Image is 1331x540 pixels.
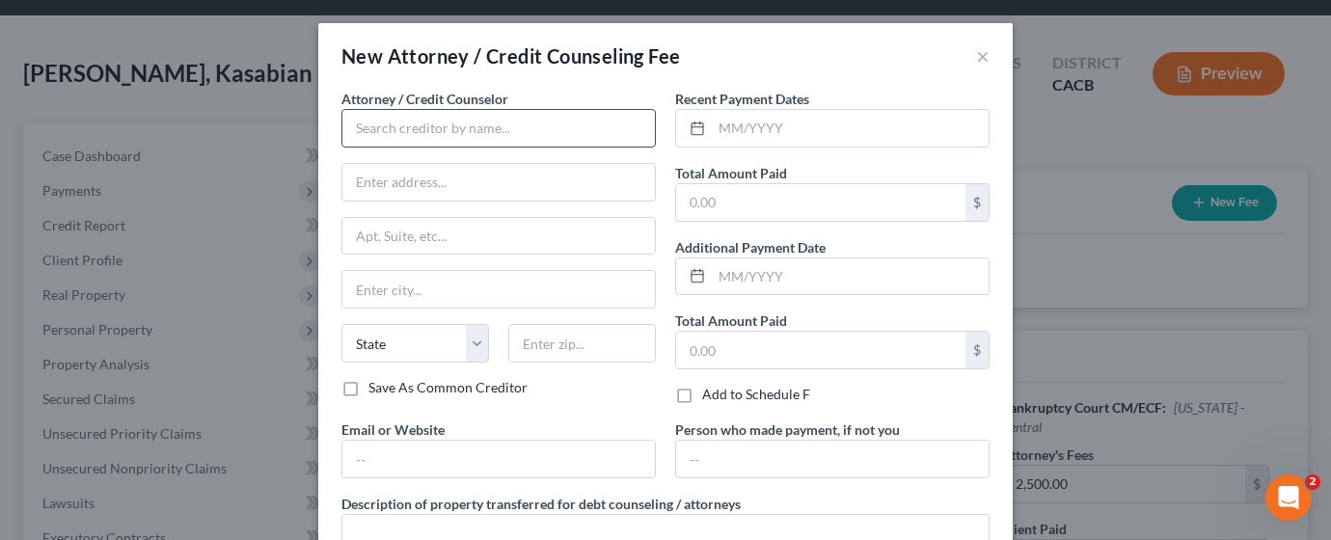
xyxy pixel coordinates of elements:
[676,332,965,368] input: 0.00
[675,237,826,257] label: Additional Payment Date
[342,441,655,477] input: --
[976,44,990,67] button: ×
[712,258,989,295] input: MM/YYYY
[676,184,965,221] input: 0.00
[341,419,445,440] label: Email or Website
[675,89,809,109] label: Recent Payment Dates
[341,494,741,514] label: Description of property transferred for debt counseling / attorneys
[341,44,383,67] span: New
[676,441,989,477] input: --
[342,164,655,201] input: Enter address...
[965,332,989,368] div: $
[675,419,900,440] label: Person who made payment, if not you
[675,163,787,183] label: Total Amount Paid
[342,271,655,308] input: Enter city...
[508,324,656,363] input: Enter zip...
[368,378,528,397] label: Save As Common Creditor
[675,310,787,331] label: Total Amount Paid
[341,91,508,107] span: Attorney / Credit Counselor
[388,44,681,67] span: Attorney / Credit Counseling Fee
[1265,474,1312,521] iframe: Intercom live chat
[1305,474,1320,490] span: 2
[341,109,656,148] input: Search creditor by name...
[965,184,989,221] div: $
[702,385,810,404] label: Add to Schedule F
[712,110,989,147] input: MM/YYYY
[342,218,655,255] input: Apt, Suite, etc...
